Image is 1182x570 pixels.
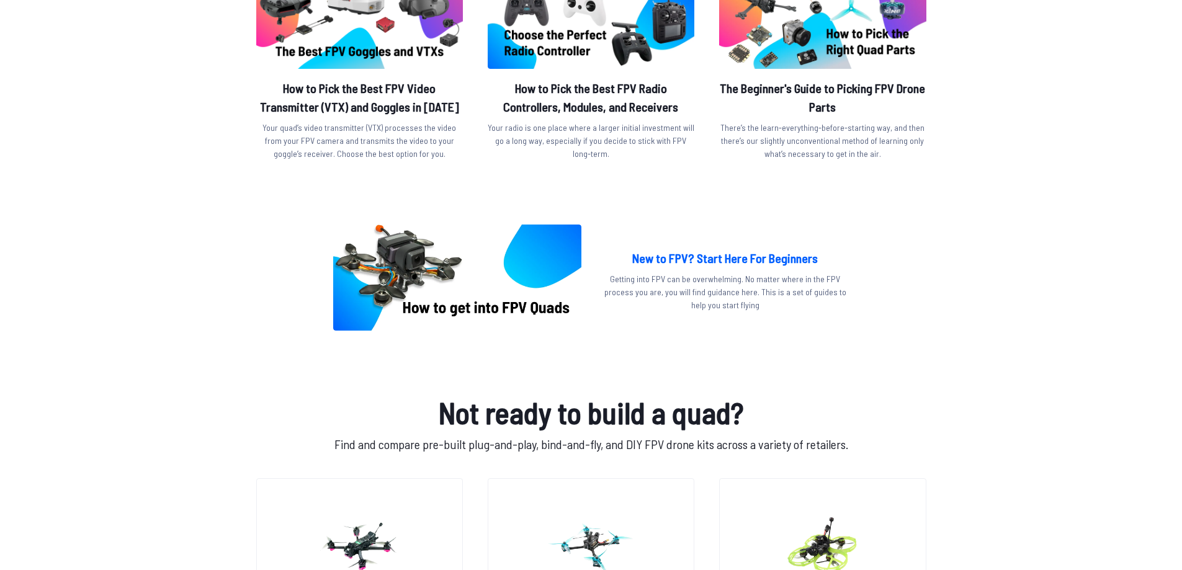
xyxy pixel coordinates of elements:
[254,435,929,453] p: Find and compare pre-built plug-and-play, bind-and-fly, and DIY FPV drone kits across a variety o...
[333,225,581,331] img: image of post
[601,272,849,311] p: Getting into FPV can be overwhelming. No matter where in the FPV process you are, you will find g...
[601,249,849,267] h2: New to FPV? Start Here For Beginners
[719,79,926,116] h2: The Beginner's Guide to Picking FPV Drone Parts
[254,390,929,435] h1: Not ready to build a quad?
[333,225,849,331] a: image of postNew to FPV? Start Here For BeginnersGetting into FPV can be overwhelming. No matter ...
[256,79,463,116] h2: How to Pick the Best FPV Video Transmitter (VTX) and Goggles in [DATE]
[488,121,694,160] p: Your radio is one place where a larger initial investment will go a long way, especially if you d...
[719,121,926,160] p: There’s the learn-everything-before-starting way, and then there’s our slightly unconventional me...
[488,79,694,116] h2: How to Pick the Best FPV Radio Controllers, Modules, and Receivers
[256,121,463,160] p: Your quad’s video transmitter (VTX) processes the video from your FPV camera and transmits the vi...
